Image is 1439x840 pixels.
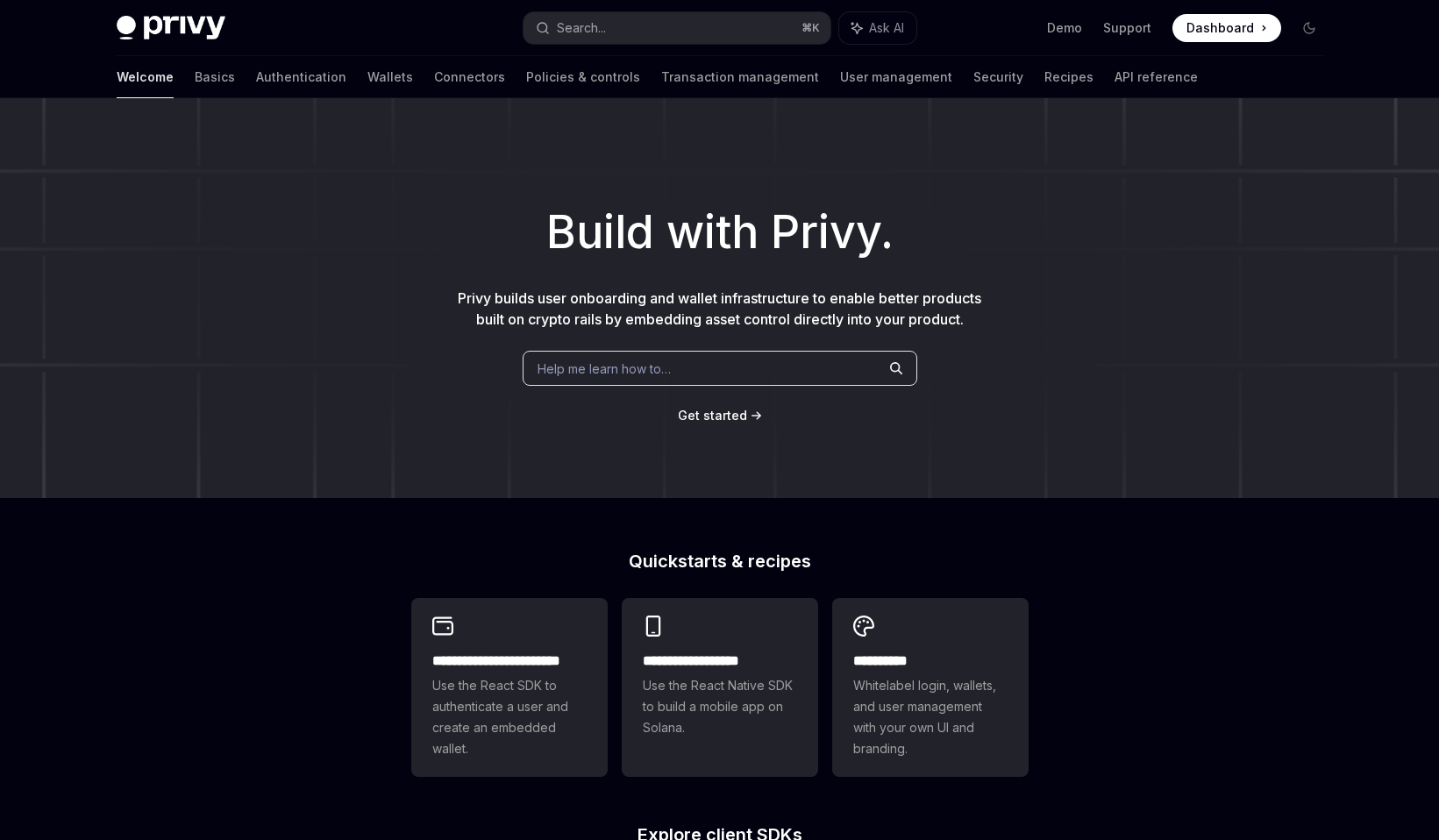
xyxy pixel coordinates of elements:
span: Get started [678,408,747,423]
span: Ask AI [869,19,904,37]
a: Dashboard [1172,14,1281,42]
a: Wallets [367,56,413,98]
span: Use the React Native SDK to build a mobile app on Solana. [643,675,797,738]
span: Whitelabel login, wallets, and user management with your own UI and branding. [853,675,1008,759]
a: Connectors [434,56,505,98]
img: dark logo [117,16,225,40]
a: API reference [1115,56,1198,98]
span: Dashboard [1186,19,1254,37]
button: Toggle dark mode [1295,14,1323,42]
a: Policies & controls [526,56,640,98]
span: Help me learn how to… [538,359,671,378]
a: Recipes [1044,56,1093,98]
a: Authentication [256,56,346,98]
div: Search... [557,18,606,39]
a: **** *****Whitelabel login, wallets, and user management with your own UI and branding. [832,598,1029,777]
a: Demo [1047,19,1082,37]
a: Security [973,56,1023,98]
span: Use the React SDK to authenticate a user and create an embedded wallet. [432,675,587,759]
span: ⌘ K [801,21,820,35]
a: Get started [678,407,747,424]
h2: Quickstarts & recipes [411,552,1029,570]
button: Ask AI [839,12,916,44]
h1: Build with Privy. [28,198,1411,267]
a: Basics [195,56,235,98]
span: Privy builds user onboarding and wallet infrastructure to enable better products built on crypto ... [458,289,981,328]
a: Support [1103,19,1151,37]
a: Welcome [117,56,174,98]
button: Search...⌘K [524,12,830,44]
a: User management [840,56,952,98]
a: **** **** **** ***Use the React Native SDK to build a mobile app on Solana. [622,598,818,777]
a: Transaction management [661,56,819,98]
